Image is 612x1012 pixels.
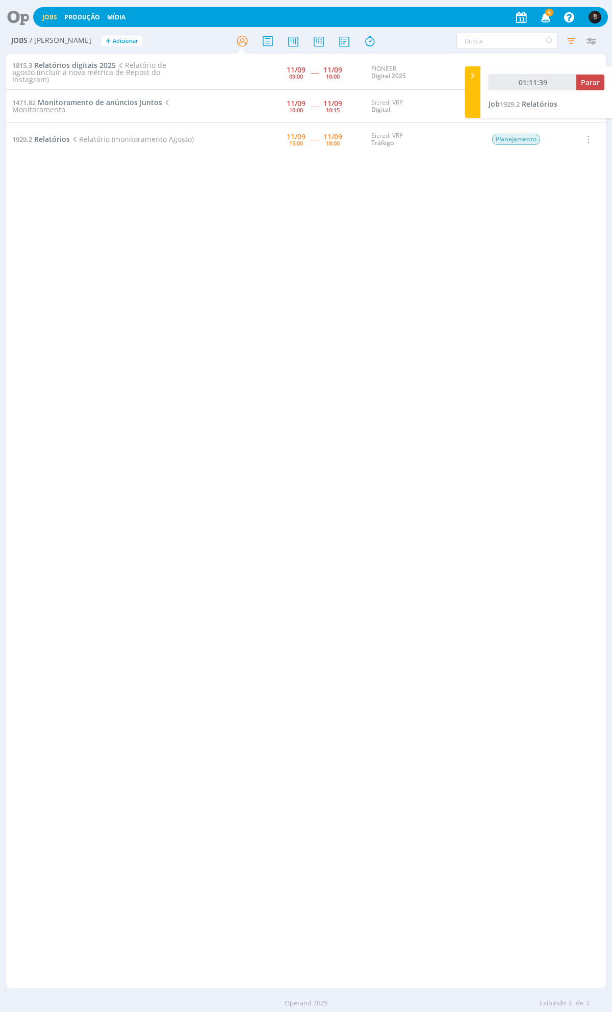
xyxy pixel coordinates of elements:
span: Parar [581,78,600,87]
a: Mídia [107,13,125,21]
div: 18:00 [326,140,340,146]
button: Mídia [104,13,129,21]
span: Monitoramento de anúncios Juntos [38,97,162,107]
a: Digital [371,105,390,114]
div: 11/09 [287,66,305,73]
div: 11/09 [287,133,305,140]
button: C [588,8,602,26]
span: / [PERSON_NAME] [30,36,91,45]
a: Digital 2025 [371,71,406,80]
a: Produção [64,13,100,21]
a: Job1929.2Relatórios [489,99,557,109]
div: Sicredi VRP [371,132,476,147]
span: Relatórios [522,99,557,109]
span: de [576,998,583,1008]
div: 10:15 [326,107,340,113]
span: Monitoramento [12,97,171,114]
input: Busca [456,33,558,49]
button: 8 [534,8,555,27]
span: ----- [311,101,318,111]
span: 1471.82 [12,98,36,107]
span: ----- [311,67,318,77]
div: PIONEER [371,65,476,80]
div: 10:00 [289,107,303,113]
img: C [589,11,601,23]
a: Tráfego [371,138,394,147]
div: 11/09 [287,100,305,107]
span: 3 [585,998,589,1008]
span: Adicionar [113,38,138,44]
span: 1815.3 [12,61,32,70]
a: 1471.82Monitoramento de anúncios Juntos [12,97,162,107]
div: 11/09 [323,66,342,73]
span: Exibindo [540,998,566,1008]
span: 8 [545,9,553,16]
span: Jobs [11,36,28,45]
span: 1929.2 [500,100,520,109]
span: 1929.2 [12,135,32,144]
button: +Adicionar [101,36,142,46]
button: Jobs [39,13,60,21]
button: Parar [576,75,604,90]
span: Relatório de agosto (incluir a nova métrica de Repost do Instagram) [12,60,166,84]
span: ----- [311,134,318,144]
span: Relatório (monitoramento Agosto) [70,134,194,144]
a: 1929.2Relatórios [12,134,70,144]
span: Relatórios digitais 2025 [34,60,116,70]
div: 09:00 [289,73,303,79]
div: 15:00 [289,140,303,146]
span: Relatórios [34,134,70,144]
button: Produção [61,13,103,21]
span: 3 [568,998,572,1008]
div: 11/09 [323,133,342,140]
div: 11/09 [323,100,342,107]
div: Sicredi VRP [371,99,476,114]
div: 10:00 [326,73,340,79]
span: + [106,36,111,46]
span: Planejamento [492,134,540,145]
a: Jobs [42,13,57,21]
a: 1815.3Relatórios digitais 2025 [12,60,116,70]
